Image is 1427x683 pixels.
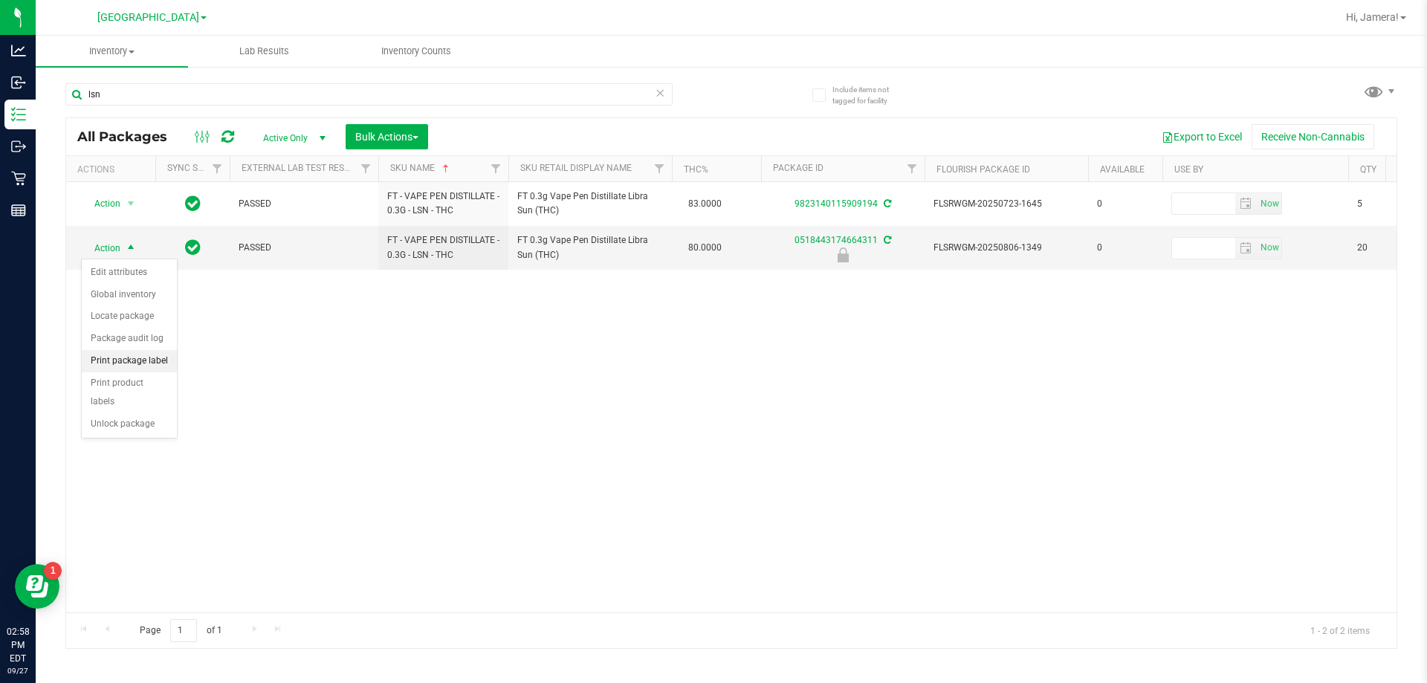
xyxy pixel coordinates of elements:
div: Newly Received [759,247,927,262]
button: Export to Excel [1152,124,1252,149]
span: select [122,193,140,214]
span: Set Current date [1257,193,1282,215]
li: Edit attributes [82,262,177,284]
li: Locate package [82,305,177,328]
span: In Sync [185,193,201,214]
a: Lab Results [188,36,340,67]
button: Receive Non-Cannabis [1252,124,1374,149]
span: Sync from Compliance System [881,198,891,209]
span: FLSRWGM-20250723-1645 [933,197,1079,211]
a: Filter [484,156,508,181]
inline-svg: Reports [11,203,26,218]
span: FLSRWGM-20250806-1349 [933,241,1079,255]
li: Package audit log [82,328,177,350]
a: Filter [205,156,230,181]
span: Action [81,193,121,214]
iframe: Resource center unread badge [44,562,62,580]
span: 83.0000 [681,193,729,215]
span: Inventory Counts [361,45,471,58]
input: Search Package ID, Item Name, SKU, Lot or Part Number... [65,83,673,106]
span: 1 - 2 of 2 items [1298,619,1382,641]
span: Lab Results [219,45,309,58]
span: Clear [655,83,665,103]
span: Inventory [36,45,188,58]
p: 09/27 [7,665,29,676]
span: Include items not tagged for facility [832,84,907,106]
inline-svg: Analytics [11,43,26,58]
span: [GEOGRAPHIC_DATA] [97,11,199,24]
inline-svg: Inventory [11,107,26,122]
a: Sku Retail Display Name [520,163,632,173]
p: 02:58 PM EDT [7,625,29,665]
span: FT - VAPE PEN DISTILLATE - 0.3G - LSN - THC [387,190,499,218]
span: Page of 1 [127,619,234,642]
span: 0 [1097,241,1153,255]
span: Bulk Actions [355,131,418,143]
inline-svg: Outbound [11,139,26,154]
li: Print package label [82,350,177,372]
a: Filter [354,156,378,181]
span: In Sync [185,237,201,258]
li: Unlock package [82,413,177,436]
span: FT 0.3g Vape Pen Distillate Libra Sun (THC) [517,233,663,262]
iframe: Resource center [15,564,59,609]
span: Action [81,238,121,259]
span: 20 [1357,241,1414,255]
span: All Packages [77,129,182,145]
inline-svg: Retail [11,171,26,186]
span: Sync from Compliance System [881,235,891,245]
span: select [122,238,140,259]
span: PASSED [239,241,369,255]
span: select [1257,193,1281,214]
li: Global inventory [82,284,177,306]
span: select [1257,238,1281,259]
inline-svg: Inbound [11,75,26,90]
span: 80.0000 [681,237,729,259]
span: select [1235,193,1257,214]
a: Qty [1360,164,1376,175]
span: FT 0.3g Vape Pen Distillate Libra Sun (THC) [517,190,663,218]
a: SKU Name [390,163,452,173]
span: select [1235,238,1257,259]
span: Hi, Jamera! [1346,11,1399,23]
span: 5 [1357,197,1414,211]
a: Flourish Package ID [936,164,1030,175]
span: Set Current date [1257,237,1282,259]
a: Inventory Counts [340,36,493,67]
span: 0 [1097,197,1153,211]
div: Actions [77,164,149,175]
a: Available [1100,164,1145,175]
button: Bulk Actions [346,124,428,149]
a: 0518443174664311 [795,235,878,245]
input: 1 [170,619,197,642]
a: 9823140115909194 [795,198,878,209]
a: Sync Status [167,163,224,173]
a: Filter [900,156,925,181]
a: Inventory [36,36,188,67]
a: Filter [647,156,672,181]
a: Package ID [773,163,823,173]
span: PASSED [239,197,369,211]
span: FT - VAPE PEN DISTILLATE - 0.3G - LSN - THC [387,233,499,262]
li: Print product labels [82,372,177,413]
a: External Lab Test Result [242,163,358,173]
a: Use By [1174,164,1203,175]
a: THC% [684,164,708,175]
